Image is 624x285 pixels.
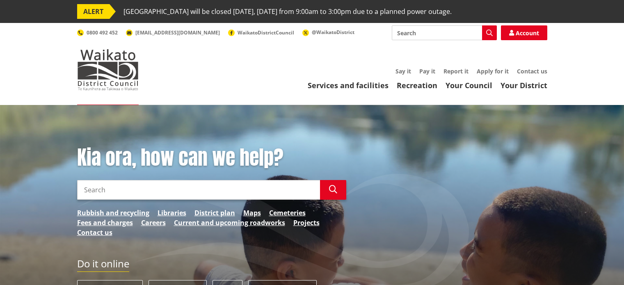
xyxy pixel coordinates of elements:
a: 0800 492 452 [77,29,118,36]
img: Waikato District Council - Te Kaunihera aa Takiwaa o Waikato [77,49,139,90]
a: Contact us [77,228,112,237]
a: Libraries [158,208,186,218]
span: 0800 492 452 [87,29,118,36]
span: [GEOGRAPHIC_DATA] will be closed [DATE], [DATE] from 9:00am to 3:00pm due to a planned power outage. [123,4,452,19]
a: Report it [443,67,469,75]
a: Careers [141,218,166,228]
a: District plan [194,208,235,218]
a: WaikatoDistrictCouncil [228,29,294,36]
a: Maps [243,208,261,218]
a: Fees and charges [77,218,133,228]
h1: Kia ora, how can we help? [77,146,346,170]
a: Rubbish and recycling [77,208,149,218]
a: [EMAIL_ADDRESS][DOMAIN_NAME] [126,29,220,36]
a: Current and upcoming roadworks [174,218,285,228]
h2: Do it online [77,258,129,272]
span: [EMAIL_ADDRESS][DOMAIN_NAME] [135,29,220,36]
a: Apply for it [477,67,509,75]
a: Account [501,25,547,40]
a: Your Council [446,80,492,90]
a: Contact us [517,67,547,75]
a: Cemeteries [269,208,306,218]
a: Services and facilities [308,80,389,90]
span: @WaikatoDistrict [312,29,354,36]
span: ALERT [77,4,110,19]
a: @WaikatoDistrict [302,29,354,36]
a: Your District [501,80,547,90]
input: Search input [392,25,497,40]
a: Pay it [419,67,435,75]
a: Projects [293,218,320,228]
a: Recreation [397,80,437,90]
input: Search input [77,180,320,200]
span: WaikatoDistrictCouncil [238,29,294,36]
a: Say it [395,67,411,75]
